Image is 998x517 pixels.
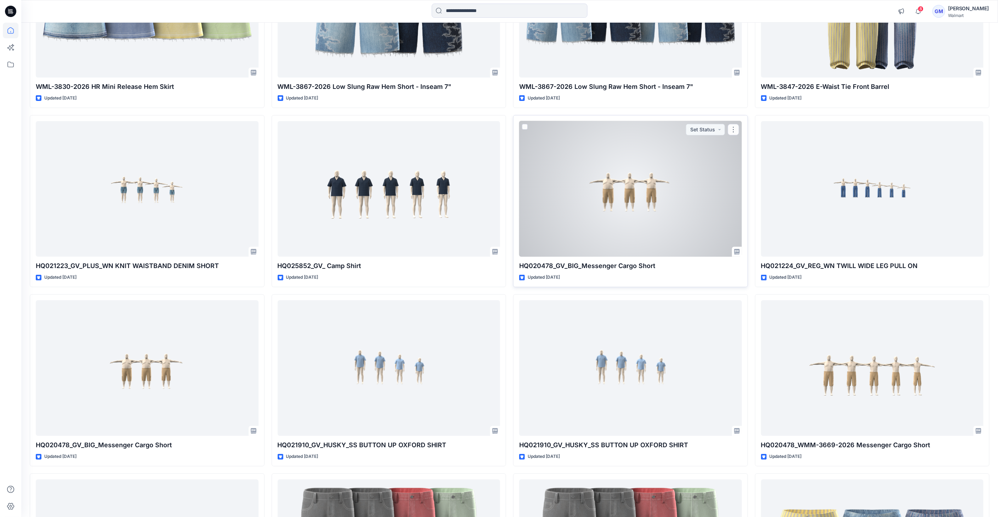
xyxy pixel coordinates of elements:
[918,6,924,12] span: 8
[286,274,318,281] p: Updated [DATE]
[278,261,500,271] p: HQ025852_GV_ Camp Shirt
[761,82,984,92] p: WML-3847-2026 E-Waist Tie Front Barrel
[278,82,500,92] p: WML-3867-2026 Low Slung Raw Hem Short - Inseam 7"
[770,95,802,102] p: Updated [DATE]
[44,274,76,281] p: Updated [DATE]
[761,440,984,450] p: HQ020478_WMM-3669-2026 Messenger Cargo Short
[278,440,500,450] p: HQ021910_GV_HUSKY_SS BUTTON UP OXFORD SHIRT
[519,300,742,436] a: HQ021910_GV_HUSKY_SS BUTTON UP OXFORD SHIRT
[286,95,318,102] p: Updated [DATE]
[519,261,742,271] p: HQ020478_GV_BIG_Messenger Cargo Short
[278,121,500,257] a: HQ025852_GV_ Camp Shirt
[932,5,945,18] div: GM
[519,440,742,450] p: HQ021910_GV_HUSKY_SS BUTTON UP OXFORD SHIRT
[948,4,989,13] div: [PERSON_NAME]
[519,121,742,257] a: HQ020478_GV_BIG_Messenger Cargo Short
[528,274,560,281] p: Updated [DATE]
[528,453,560,460] p: Updated [DATE]
[36,440,259,450] p: HQ020478_GV_BIG_Messenger Cargo Short
[770,274,802,281] p: Updated [DATE]
[44,95,76,102] p: Updated [DATE]
[761,121,984,257] a: HQ021224_GV_REG_WN TWILL WIDE LEG PULL ON
[528,95,560,102] p: Updated [DATE]
[519,82,742,92] p: WML-3867-2026 Low Slung Raw Hem Short - Inseam 7"
[761,261,984,271] p: HQ021224_GV_REG_WN TWILL WIDE LEG PULL ON
[770,453,802,460] p: Updated [DATE]
[36,300,259,436] a: HQ020478_GV_BIG_Messenger Cargo Short
[44,453,76,460] p: Updated [DATE]
[286,453,318,460] p: Updated [DATE]
[36,121,259,257] a: HQ021223_GV_PLUS_WN KNIT WAISTBAND DENIM SHORT
[948,13,989,18] div: Walmart
[36,261,259,271] p: HQ021223_GV_PLUS_WN KNIT WAISTBAND DENIM SHORT
[36,82,259,92] p: WML-3830-2026 HR Mini Release Hem Skirt
[278,300,500,436] a: HQ021910_GV_HUSKY_SS BUTTON UP OXFORD SHIRT
[761,300,984,436] a: HQ020478_WMM-3669-2026 Messenger Cargo Short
